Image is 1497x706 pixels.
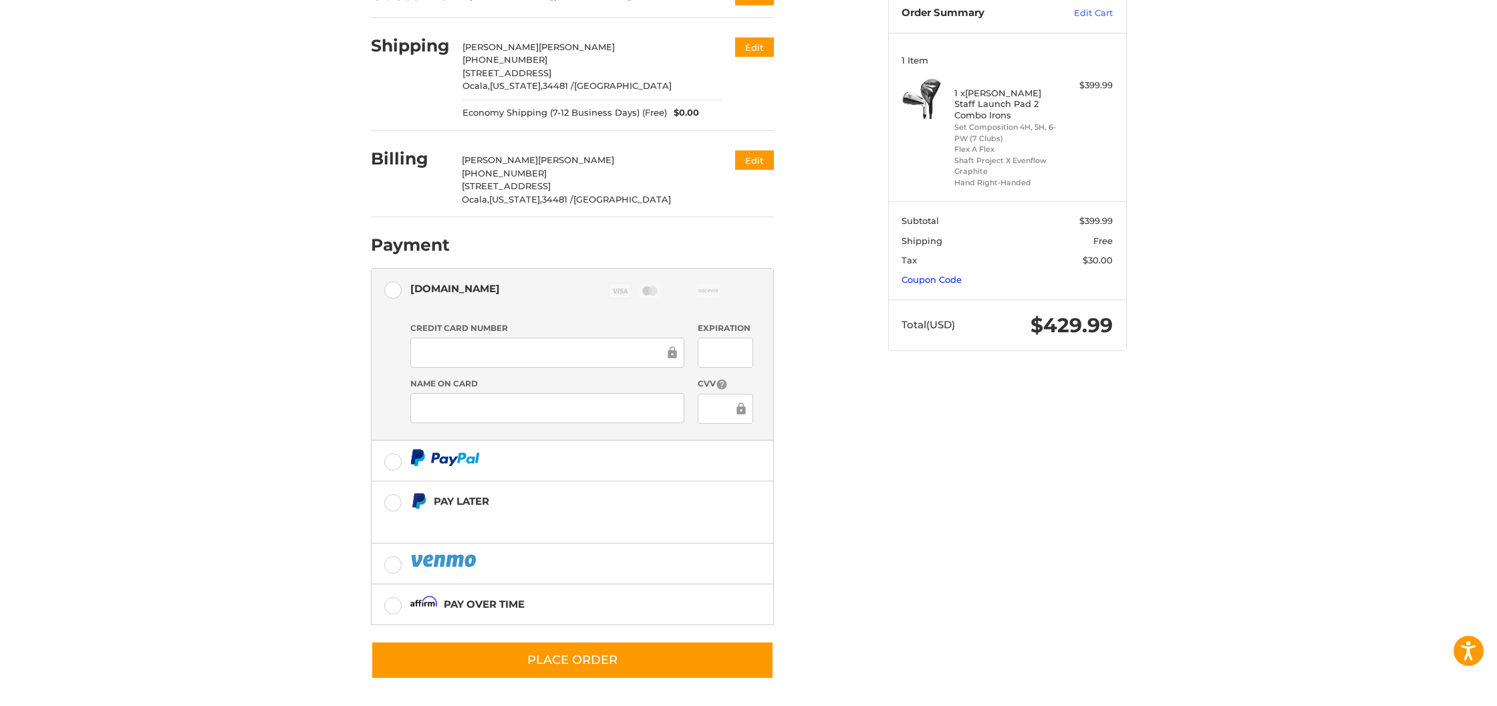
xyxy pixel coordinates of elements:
span: $429.99 [1031,313,1113,338]
div: [DOMAIN_NAME] [410,277,500,300]
img: Pay Later icon [410,493,427,509]
img: Affirm icon [410,596,437,612]
div: Pay over time [444,593,525,615]
button: Edit [735,37,774,57]
iframe: PayPal Message 1 [410,515,690,527]
span: [US_STATE], [490,80,543,91]
div: $399.99 [1060,79,1113,92]
h3: Order Summary [902,7,1045,20]
li: Hand Right-Handed [954,177,1057,189]
span: Total (USD) [902,318,955,331]
span: [PERSON_NAME] [538,154,614,165]
span: Shipping [902,235,942,246]
span: [PHONE_NUMBER] [462,54,547,65]
button: Edit [735,150,774,170]
h4: 1 x [PERSON_NAME] Staff Launch Pad 2 Combo Irons [954,88,1057,120]
span: [US_STATE], [489,194,542,205]
h3: 1 Item [902,55,1113,66]
span: [GEOGRAPHIC_DATA] [573,194,671,205]
div: Pay Later [434,490,690,512]
span: $0.00 [667,106,699,120]
span: [PERSON_NAME] [462,41,539,52]
span: Economy Shipping (7-12 Business Days) (Free) [462,106,667,120]
span: [GEOGRAPHIC_DATA] [574,80,672,91]
label: Credit Card Number [410,322,684,334]
li: Flex A Flex [954,144,1057,155]
img: PayPal icon [410,449,480,466]
button: Place Order [371,641,774,679]
iframe: Google Customer Reviews [1387,670,1497,706]
span: 34481 / [542,194,573,205]
h2: Payment [371,235,450,255]
span: Ocala, [462,80,490,91]
span: [PHONE_NUMBER] [462,168,547,179]
span: Free [1093,235,1113,246]
img: PayPal icon [410,552,479,569]
label: Expiration [698,322,753,334]
li: Set Composition 4H, 5H, 6-PW (7 Clubs) [954,122,1057,144]
label: CVV [698,378,753,390]
label: Name on Card [410,378,684,390]
span: Tax [902,255,917,265]
span: Subtotal [902,215,939,226]
span: $399.99 [1079,215,1113,226]
a: Edit Cart [1045,7,1113,20]
li: Shaft Project X Evenflow Graphite [954,155,1057,177]
span: $30.00 [1083,255,1113,265]
span: 34481 / [543,80,574,91]
a: Coupon Code [902,274,962,285]
span: [STREET_ADDRESS] [462,68,551,78]
h2: Billing [371,148,449,169]
span: Ocala, [462,194,489,205]
span: [PERSON_NAME] [462,154,538,165]
span: [STREET_ADDRESS] [462,181,551,191]
span: [PERSON_NAME] [539,41,615,52]
h2: Shipping [371,35,450,56]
